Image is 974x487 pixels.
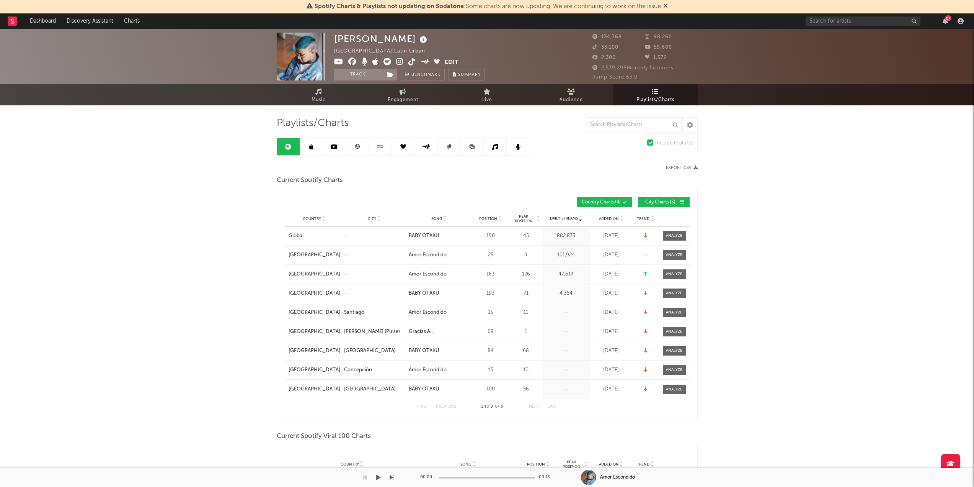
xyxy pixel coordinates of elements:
[592,232,630,240] div: [DATE]
[645,45,672,50] span: 59,600
[473,251,508,259] div: 25
[289,232,340,240] a: Global
[409,347,439,355] div: BABY OTAKU
[512,309,540,316] div: 11
[592,251,630,259] div: [DATE]
[943,18,948,24] button: 27
[409,290,470,297] a: BABY OTAKU
[592,366,630,374] div: [DATE]
[449,69,485,80] button: Summary
[544,232,588,240] div: 882,873
[473,290,508,297] div: 193
[544,290,588,297] div: 4,364
[344,347,396,355] div: [GEOGRAPHIC_DATA]
[341,462,359,467] span: Country
[472,402,514,412] div: 1 9 9
[409,385,470,393] a: BABY OTAKU
[344,328,405,336] a: [PERSON_NAME] (Pulse)
[277,432,371,441] span: Current Spotify Viral 100 Charts
[560,460,584,469] span: Peak Position
[420,473,436,482] div: 00:00
[592,75,638,80] span: Jump Score: 63.9
[445,58,458,67] button: Edit
[411,71,441,80] span: Benchmark
[334,69,382,80] button: Track
[289,251,340,259] a: [GEOGRAPHIC_DATA]
[547,405,557,409] button: Last
[409,232,439,240] div: BABY OTAKU
[344,366,372,374] div: Concepción
[945,15,951,21] div: 27
[485,405,489,408] span: to
[582,200,621,205] span: Country Charts ( 4 )
[315,3,661,10] span: : Some charts are now updating. We are continuing to work on the issue
[289,366,340,374] a: [GEOGRAPHIC_DATA]
[436,405,456,409] button: Previous
[473,347,508,355] div: 84
[119,13,145,29] a: Charts
[512,347,540,355] div: 68
[368,216,376,221] span: City
[473,366,508,374] div: 13
[512,290,540,297] div: 71
[592,45,618,50] span: 33,100
[409,290,439,297] div: BABY OTAKU
[409,271,470,278] a: Amor Escondido
[409,251,447,259] div: Amor Escondido
[599,462,619,467] span: Added On
[512,328,540,336] div: 1
[544,251,588,259] div: 101,924
[409,385,439,393] div: BABY OTAKU
[550,216,578,221] span: Daily Streams
[344,385,405,393] a: [GEOGRAPHIC_DATA]
[637,216,649,221] span: Trend
[289,290,340,297] a: [GEOGRAPHIC_DATA]
[303,216,321,221] span: Country
[460,462,472,467] span: Song
[473,309,508,316] div: 15
[560,95,583,105] span: Audience
[409,328,470,336] a: Gracias A [DEMOGRAPHIC_DATA]
[592,271,630,278] div: [DATE]
[600,474,635,481] div: Amor Escondido
[512,251,540,259] div: 9
[663,3,668,10] span: Dismiss
[539,473,554,482] div: 00:18
[473,232,508,240] div: 190
[445,84,529,105] a: Live
[637,462,649,467] span: Trend
[527,462,545,467] span: Position
[592,290,630,297] div: [DATE]
[289,347,340,355] a: [GEOGRAPHIC_DATA]
[334,47,434,56] div: [GEOGRAPHIC_DATA] | Latin Urban
[645,55,667,60] span: 1,572
[277,176,343,185] span: Current Spotify Charts
[577,197,632,207] button: Country Charts(4)
[289,271,340,278] a: [GEOGRAPHIC_DATA]
[409,251,470,259] a: Amor Escondido
[431,216,442,221] span: Song
[495,405,499,408] span: of
[512,232,540,240] div: 45
[636,95,674,105] span: Playlists/Charts
[344,385,396,393] div: [GEOGRAPHIC_DATA]
[409,347,470,355] a: BABY OTAKU
[289,328,340,336] a: [GEOGRAPHIC_DATA]
[592,55,616,60] span: 2,300
[645,34,672,39] span: 98,260
[473,328,508,336] div: 69
[409,232,470,240] a: BABY OTAKU
[638,197,690,207] button: City Charts(5)
[643,200,678,205] span: City Charts ( 5 )
[289,309,340,316] a: [GEOGRAPHIC_DATA]
[592,66,674,71] span: 2,539,298 Monthly Listeners
[289,385,340,393] a: [GEOGRAPHIC_DATA]
[388,95,418,105] span: Engagement
[277,84,361,105] a: Music
[592,34,622,39] span: 134,768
